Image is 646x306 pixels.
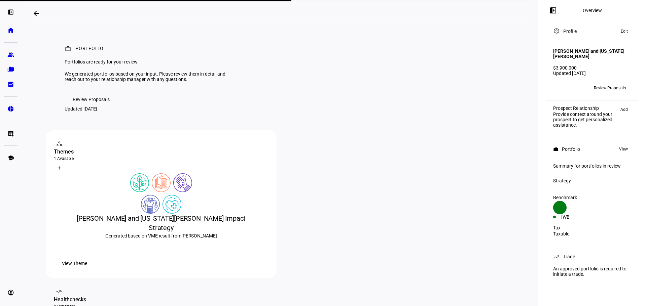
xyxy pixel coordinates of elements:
mat-icon: trending_up [553,253,560,260]
eth-mat-symbol: left_panel_open [7,9,14,15]
eth-panel-overview-card-header: Profile [553,27,631,35]
mat-icon: account_circle [553,28,560,34]
eth-mat-symbol: group [7,51,14,58]
div: Themes [54,148,268,156]
div: Taxable [553,231,631,236]
span: CC [556,86,561,90]
div: Generated based on VME result from [54,232,268,239]
eth-mat-symbol: account_circle [7,289,14,296]
span: Edit [621,27,628,35]
mat-icon: vital_signs [56,288,63,295]
mat-icon: work [553,146,559,152]
img: democracy.colored.svg [141,195,160,214]
img: healthWellness.colored.svg [163,195,181,214]
button: View [616,145,631,153]
div: Benchmark [553,195,631,200]
eth-panel-overview-card-header: Trade [553,253,631,261]
div: Trade [563,254,575,259]
div: Portfolio [75,46,104,52]
a: home [4,24,17,37]
div: Prospect Relationship [553,105,617,111]
div: Updated [DATE] [65,106,97,112]
a: pie_chart [4,102,17,116]
div: Tax [553,225,631,230]
div: IWB [561,214,592,220]
div: We generated portfolios based on your input. Please review them in detail and reach out to your r... [65,71,230,82]
div: An approved portfolio is required to initiate a trade. [549,263,635,279]
eth-mat-symbol: bid_landscape [7,81,14,88]
img: climateChange.colored.svg [130,173,149,192]
span: Add [620,105,628,114]
div: Summary for portfolios in review [553,163,631,169]
button: Review Proposals [588,83,631,93]
a: group [4,48,17,61]
div: Overview [583,8,602,13]
eth-mat-symbol: home [7,27,14,34]
button: Review Proposals [65,93,118,106]
button: View Theme [54,257,95,270]
mat-icon: workspaces [56,140,63,147]
mat-icon: arrow_backwards [32,9,40,17]
div: Strategy [553,178,631,183]
button: Edit [617,27,631,35]
a: bid_landscape [4,78,17,91]
a: folder_copy [4,63,17,76]
eth-mat-symbol: folder_copy [7,66,14,73]
eth-panel-overview-card-header: Portfolio [553,145,631,153]
div: Portfolio [562,146,580,152]
div: $3,900,000 [553,65,631,71]
span: View [619,145,628,153]
span: Review Proposals [594,83,626,93]
div: Provide context around your prospect to get personalized assistance. [553,112,617,128]
div: [PERSON_NAME] and [US_STATE][PERSON_NAME] Impact Strategy [54,214,268,232]
div: Profile [563,29,577,34]
img: poverty.colored.svg [173,173,192,192]
span: View Theme [62,257,87,270]
img: education.colored.svg [152,173,171,192]
span: [PERSON_NAME] [181,233,217,238]
button: Add [617,105,631,114]
div: 1 Available [54,156,268,161]
mat-icon: work [65,45,71,52]
div: Healthchecks [54,296,268,304]
h4: [PERSON_NAME] and [US_STATE][PERSON_NAME] [553,48,631,59]
mat-icon: left_panel_open [549,6,557,14]
div: Portfolios are ready for your review [65,59,230,64]
eth-mat-symbol: school [7,155,14,161]
span: Review Proposals [73,93,110,106]
eth-mat-symbol: list_alt_add [7,130,14,137]
div: Updated [DATE] [553,71,631,76]
eth-mat-symbol: pie_chart [7,105,14,112]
